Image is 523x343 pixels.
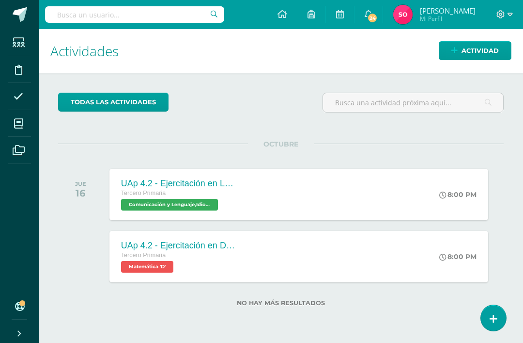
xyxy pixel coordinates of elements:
span: Mi Perfil [420,15,476,23]
span: [PERSON_NAME] [420,6,476,16]
a: todas las Actividades [58,93,169,112]
a: Actividad [439,41,511,60]
div: 16 [75,187,86,199]
input: Busca una actividad próxima aquí... [323,93,503,112]
span: 24 [367,13,378,23]
div: 8:00 PM [439,252,477,261]
input: Busca un usuario... [45,6,224,23]
div: 8:00 PM [439,190,477,199]
span: OCTUBRE [248,140,314,148]
span: Matemática 'D' [121,261,173,273]
div: UAp 4.2 - Ejercitación en Lectura Inteligente hasta lección 8 [121,179,237,189]
h1: Actividades [50,29,511,73]
label: No hay más resultados [58,299,504,307]
span: Actividad [461,42,499,60]
span: Tercero Primaria [121,190,166,196]
div: UAp 4.2 - Ejercitación en Dreambox - tiempo 3 horas [121,241,237,251]
img: 80bd3e3712b423d2cfccecd2746d1354.png [393,5,413,24]
span: Comunicación y Lenguaje,Idioma Español 'D' [121,199,218,211]
div: JUE [75,180,86,187]
span: Tercero Primaria [121,252,166,259]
